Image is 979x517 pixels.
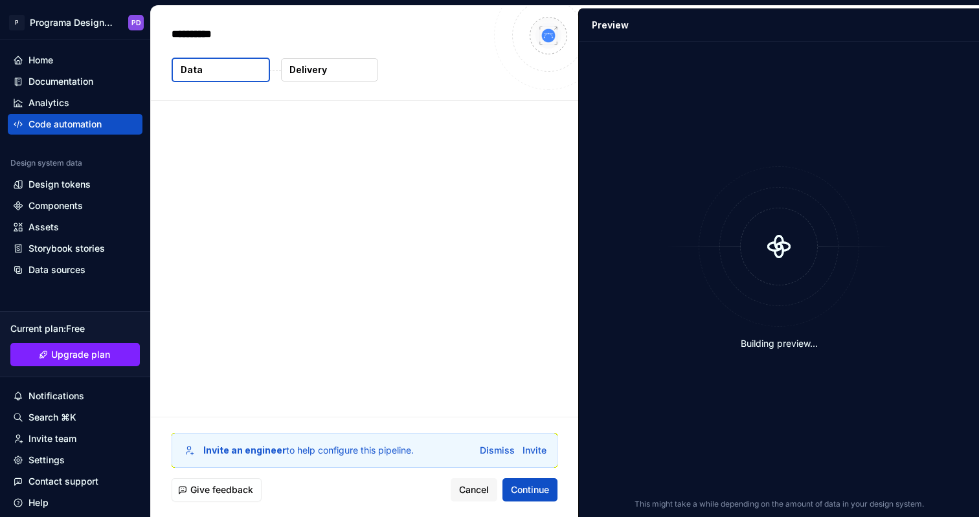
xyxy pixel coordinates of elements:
[28,221,59,234] div: Assets
[28,118,102,131] div: Code automation
[28,411,76,424] div: Search ⌘K
[30,16,113,29] div: Programa Design System
[8,259,142,280] a: Data sources
[8,471,142,492] button: Contact support
[592,19,629,32] div: Preview
[502,478,557,501] button: Continue
[172,478,262,501] button: Give feedback
[28,199,83,212] div: Components
[3,8,148,36] button: PPrograma Design SystemPD
[523,444,546,457] button: Invite
[10,343,140,366] a: Upgrade plan
[741,337,818,350] div: Building preview...
[28,263,85,276] div: Data sources
[181,63,203,76] p: Data
[281,58,378,82] button: Delivery
[8,386,142,406] button: Notifications
[8,238,142,259] a: Storybook stories
[8,174,142,195] a: Design tokens
[459,483,489,496] span: Cancel
[8,114,142,135] a: Code automation
[28,454,65,467] div: Settings
[10,322,140,335] div: Current plan : Free
[511,483,549,496] span: Continue
[8,217,142,237] a: Assets
[28,96,69,109] div: Analytics
[28,475,98,488] div: Contact support
[10,158,82,168] div: Design system data
[8,407,142,428] button: Search ⌘K
[28,75,93,88] div: Documentation
[190,483,253,496] span: Give feedback
[8,71,142,92] a: Documentation
[28,242,105,255] div: Storybook stories
[8,195,142,216] a: Components
[8,492,142,513] button: Help
[289,63,327,76] p: Delivery
[28,390,84,402] div: Notifications
[203,445,286,456] b: Invite an engineer
[9,15,25,30] div: P
[8,50,142,71] a: Home
[28,496,49,509] div: Help
[28,432,76,445] div: Invite team
[28,54,53,67] div: Home
[8,93,142,113] a: Analytics
[480,444,515,457] button: Dismiss
[203,444,414,457] div: to help configure this pipeline.
[172,58,270,82] button: Data
[8,428,142,449] a: Invite team
[8,450,142,470] a: Settings
[28,178,91,191] div: Design tokens
[51,348,110,361] span: Upgrade plan
[451,478,497,501] button: Cancel
[131,17,141,28] div: PD
[635,499,924,509] p: This might take a while depending on the amount of data in your design system.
